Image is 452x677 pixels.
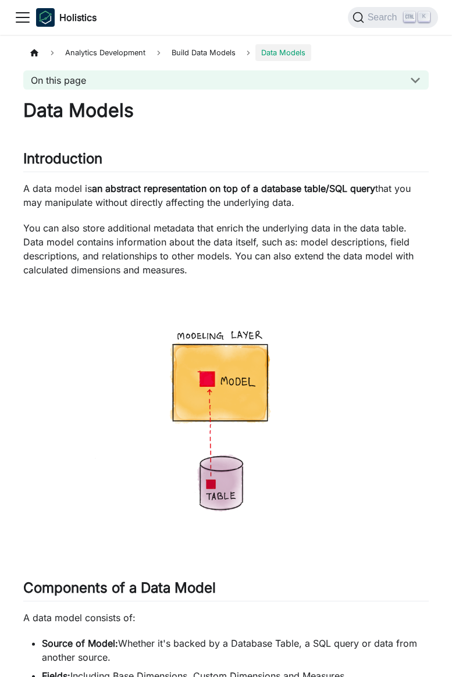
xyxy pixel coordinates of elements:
[59,10,97,24] b: Holistics
[23,150,429,172] h2: Introduction
[348,7,438,28] button: Search (Ctrl+K)
[23,181,429,209] p: A data model is that you may manipulate without directly affecting the underlying data.
[23,44,429,61] nav: Breadcrumbs
[166,44,241,61] span: Build Data Models
[23,221,429,277] p: You can also store additional metadata that enrich the underlying data in the data table. Data mo...
[418,12,430,22] kbd: K
[36,8,55,27] img: Holistics
[255,44,311,61] span: Data Models
[23,70,429,90] button: On this page
[14,9,31,26] button: Toggle navigation bar
[23,99,429,122] h1: Data Models
[23,579,429,601] h2: Components of a Data Model
[42,636,429,664] li: Whether it's backed by a Database Table, a SQL query or data from another source.
[92,183,375,194] strong: an abstract representation on top of a database table/SQL query
[36,8,97,27] a: HolisticsHolistics
[59,44,151,61] span: Analytics Development
[42,637,118,649] strong: Source of Model:
[23,611,429,625] p: A data model consists of:
[364,12,404,23] span: Search
[23,44,45,61] a: Home page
